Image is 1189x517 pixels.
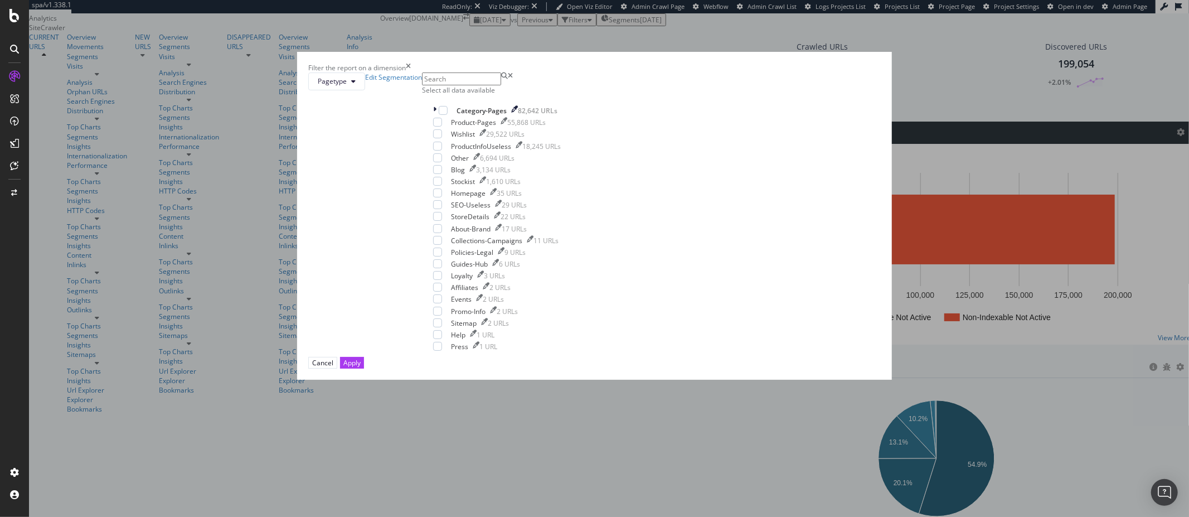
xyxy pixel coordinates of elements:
div: Press [451,342,468,351]
div: 18,245 URLs [522,142,561,151]
div: Open Intercom Messenger [1151,479,1178,506]
button: Pagetype [308,73,365,90]
div: SEO-Useless [451,200,491,210]
div: Cancel [312,358,333,368]
input: Search [422,73,501,85]
div: Category-Pages [457,106,507,115]
div: Guides-Hub [451,259,488,269]
div: 2 URLs [483,294,504,304]
div: Apply [343,358,361,368]
div: 1 URL [479,342,497,351]
div: 35 URLs [497,189,522,198]
div: Promo-Info [451,307,486,316]
div: 6,694 URLs [480,153,515,163]
button: Apply [340,357,364,369]
div: modal [297,52,892,380]
button: Cancel [308,357,337,369]
div: Product-Pages [451,118,496,127]
div: Filter the report on a dimension [308,63,406,73]
div: 3,134 URLs [476,165,511,175]
div: Help [451,330,465,340]
div: 2 URLs [488,318,509,328]
div: 9 URLs [504,248,526,257]
div: Blog [451,165,465,175]
div: Wishlist [451,129,475,139]
div: Homepage [451,189,486,198]
div: 29,522 URLs [486,129,525,139]
div: Events [451,294,472,304]
span: Pagetype [318,76,347,86]
div: Other [451,153,469,163]
div: 11 URLs [533,236,559,245]
div: 82,642 URLs [518,106,557,115]
div: Sitemap [451,318,477,328]
div: Affiliates [451,283,478,292]
div: 6 URLs [499,259,520,269]
div: Select all data available [422,85,572,95]
a: Edit Segmentation [365,73,422,90]
div: 22 URLs [501,212,526,221]
div: 1 URL [477,330,494,340]
div: About-Brand [451,224,491,234]
div: Stockist [451,177,475,186]
div: 29 URLs [502,200,527,210]
div: 1,610 URLs [486,177,521,186]
div: 55,868 URLs [507,118,546,127]
div: StoreDetails [451,212,489,221]
div: Loyalty [451,271,473,281]
div: 2 URLs [497,307,518,316]
div: Policies-Legal [451,248,493,257]
div: 2 URLs [489,283,511,292]
div: 17 URLs [502,224,527,234]
div: 3 URLs [484,271,505,281]
div: times [406,63,411,73]
div: Collections-Campaigns [451,236,522,245]
div: ProductInfoUseless [451,142,511,151]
